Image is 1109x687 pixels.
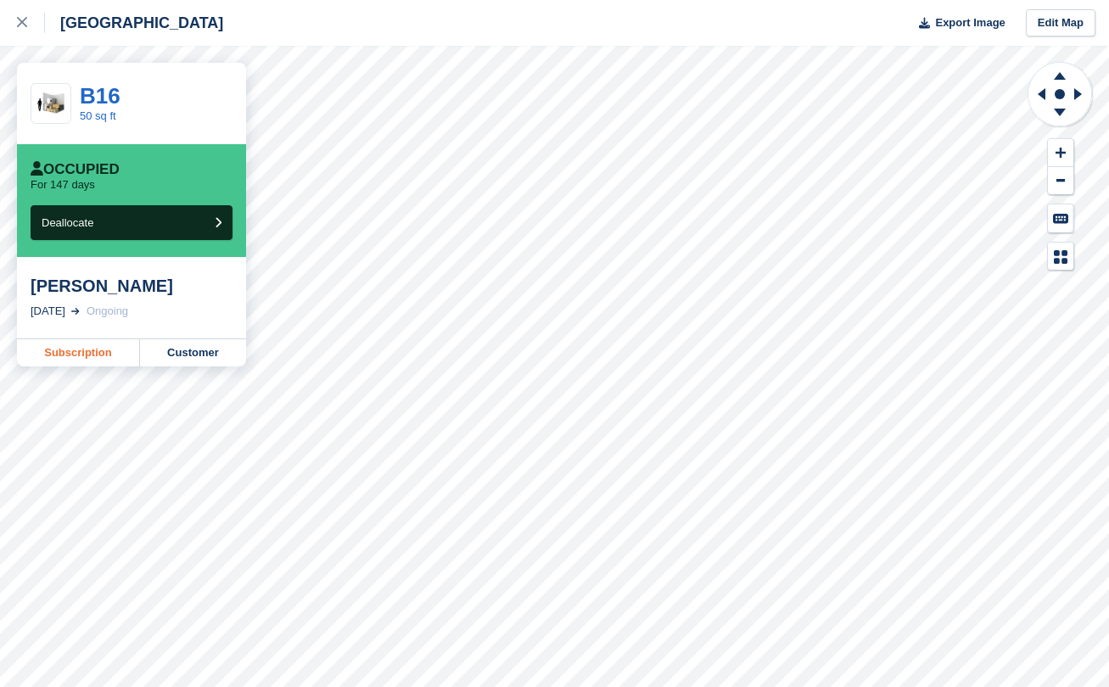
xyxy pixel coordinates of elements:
a: Customer [140,339,246,366]
img: 50-sqft-unit.jpg [31,89,70,119]
button: Deallocate [31,205,232,240]
button: Zoom Out [1048,167,1073,195]
span: Deallocate [42,216,93,229]
a: Edit Map [1026,9,1095,37]
p: For 147 days [31,178,95,192]
button: Map Legend [1048,243,1073,271]
a: Subscription [17,339,140,366]
div: Occupied [31,161,120,178]
span: Export Image [935,14,1005,31]
div: [GEOGRAPHIC_DATA] [45,13,223,33]
div: [DATE] [31,303,65,320]
div: [PERSON_NAME] [31,276,232,296]
button: Keyboard Shortcuts [1048,204,1073,232]
button: Export Image [909,9,1005,37]
button: Zoom In [1048,139,1073,167]
a: B16 [80,83,120,109]
a: 50 sq ft [80,109,116,122]
img: arrow-right-light-icn-cde0832a797a2874e46488d9cf13f60e5c3a73dbe684e267c42b8395dfbc2abf.svg [71,308,80,315]
div: Ongoing [87,303,128,320]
